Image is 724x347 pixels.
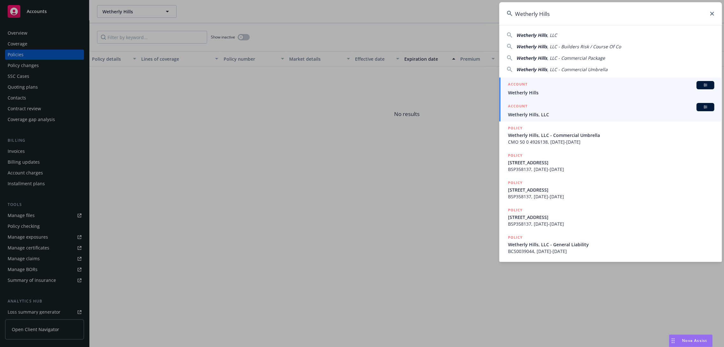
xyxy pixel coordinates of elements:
span: Wetherly Hills [516,55,547,61]
span: Wetherly Hills, LLC - General Liability [508,241,714,248]
span: BSP358137, [DATE]-[DATE] [508,193,714,200]
span: [STREET_ADDRESS] [508,187,714,193]
a: ACCOUNTBIWetherly Hills [499,78,722,99]
h5: POLICY [508,234,523,241]
span: BI [699,104,712,110]
span: [STREET_ADDRESS] [508,159,714,166]
h5: POLICY [508,180,523,186]
a: POLICY[STREET_ADDRESS]BSP358137, [DATE]-[DATE] [499,203,722,231]
a: POLICY[STREET_ADDRESS]BSP358137, [DATE]-[DATE] [499,176,722,203]
span: , LLC [547,32,557,38]
span: BSP358137, [DATE]-[DATE] [508,166,714,173]
span: Wetherly Hills [516,32,547,38]
a: POLICY[STREET_ADDRESS]BSP358137, [DATE]-[DATE] [499,149,722,176]
span: Wetherly Hills [516,66,547,72]
input: Search... [499,2,722,25]
span: Wetherly Hills, LLC [508,111,714,118]
div: Drag to move [669,335,677,347]
h5: POLICY [508,125,523,131]
h5: POLICY [508,207,523,213]
span: CMO 50 0 4926138, [DATE]-[DATE] [508,139,714,145]
a: POLICYWetherly Hills, LLC - General LiabilityBCS0039044, [DATE]-[DATE] [499,231,722,258]
span: , LLC - Commercial Package [547,55,605,61]
button: Nova Assist [669,334,713,347]
span: BI [699,82,712,88]
span: Nova Assist [682,338,707,343]
a: ACCOUNTBIWetherly Hills, LLC [499,99,722,121]
span: , LLC - Builders Risk / Course Of Co [547,44,621,50]
a: POLICYWetherly Hills, LLC - Commercial UmbrellaCMO 50 0 4926138, [DATE]-[DATE] [499,121,722,149]
span: Wetherly Hills [516,44,547,50]
h5: ACCOUNT [508,103,527,111]
h5: POLICY [508,152,523,159]
span: Wetherly Hills [508,89,714,96]
span: BSP358137, [DATE]-[DATE] [508,221,714,227]
span: [STREET_ADDRESS] [508,214,714,221]
span: BCS0039044, [DATE]-[DATE] [508,248,714,255]
h5: ACCOUNT [508,81,527,89]
span: Wetherly Hills, LLC - Commercial Umbrella [508,132,714,139]
span: , LLC - Commercial Umbrella [547,66,608,72]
